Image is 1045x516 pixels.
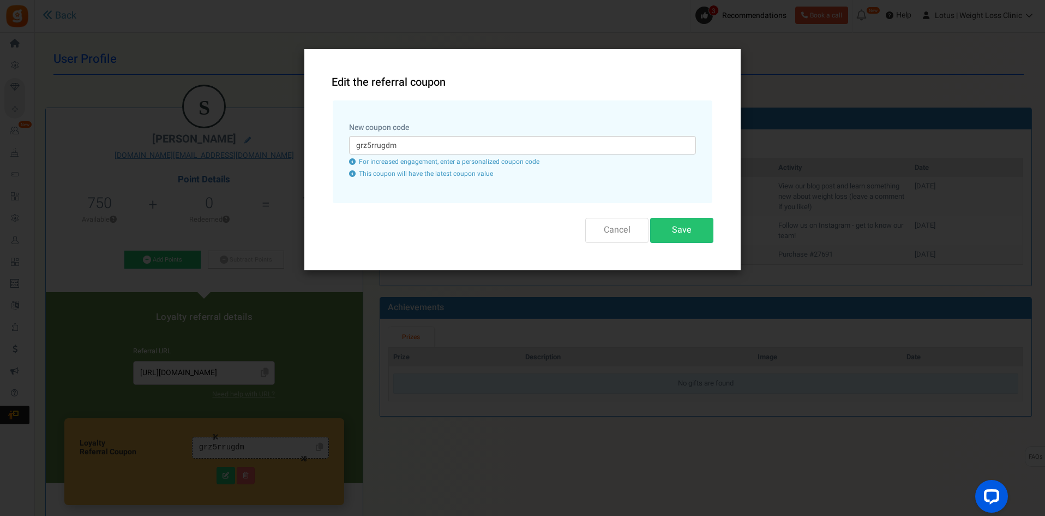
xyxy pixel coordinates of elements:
p: This coupon will have the latest coupon value [349,169,696,179]
p: For increased engagement, enter a personalized coupon code [349,157,696,167]
label: New coupon code [349,122,409,133]
button: Cancel [585,218,648,242]
span: Edit the referral coupon [332,74,446,90]
button: Save [650,218,713,242]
